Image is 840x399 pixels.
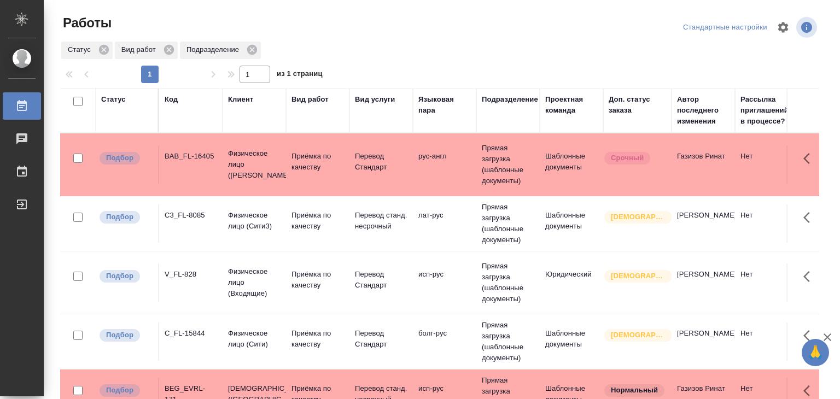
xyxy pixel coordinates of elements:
[797,204,823,231] button: Здесь прячутся важные кнопки
[165,328,217,339] div: C_FL-15844
[60,14,112,32] span: Работы
[68,44,95,55] p: Статус
[228,328,281,350] p: Физическое лицо (Сити)
[735,322,798,361] td: Нет
[476,314,540,369] td: Прямая загрузка (шаблонные документы)
[277,67,323,83] span: из 1 страниц
[672,145,735,184] td: Газизов Ринат
[796,17,819,38] span: Посмотреть информацию
[482,94,538,105] div: Подразделение
[106,212,133,222] p: Подбор
[413,322,476,361] td: болг-рус
[611,385,658,396] p: Нормальный
[355,94,395,105] div: Вид услуги
[476,196,540,251] td: Прямая загрузка (шаблонные документы)
[806,341,825,364] span: 🙏
[740,94,793,127] div: Рассылка приглашений в процессе?
[476,255,540,310] td: Прямая загрузка (шаблонные документы)
[98,151,153,166] div: Можно подбирать исполнителей
[672,263,735,302] td: [PERSON_NAME]
[413,204,476,243] td: лат-рус
[228,94,253,105] div: Клиент
[106,152,133,163] p: Подбор
[291,210,344,232] p: Приёмка по качеству
[540,263,603,302] td: Юридический
[797,145,823,172] button: Здесь прячутся важные кнопки
[672,322,735,361] td: [PERSON_NAME]
[291,269,344,291] p: Приёмка по качеству
[540,322,603,361] td: Шаблонные документы
[609,94,666,116] div: Доп. статус заказа
[611,271,666,281] p: [DEMOGRAPHIC_DATA]
[165,210,217,221] div: C3_FL-8085
[797,263,823,290] button: Здесь прячутся важные кнопки
[291,151,344,173] p: Приёмка по качеству
[186,44,243,55] p: Подразделение
[106,271,133,281] p: Подбор
[106,330,133,341] p: Подбор
[355,269,407,291] p: Перевод Стандарт
[98,328,153,343] div: Можно подбирать исполнителей
[228,266,281,299] p: Физическое лицо (Входящие)
[228,210,281,232] p: Физическое лицо (Сити3)
[680,19,770,36] div: split button
[611,212,666,222] p: [DEMOGRAPHIC_DATA]
[413,263,476,302] td: исп-рус
[413,145,476,184] td: рус-англ
[106,385,133,396] p: Подбор
[291,94,329,105] div: Вид работ
[611,152,644,163] p: Срочный
[165,151,217,162] div: BAB_FL-16405
[355,210,407,232] p: Перевод станд. несрочный
[180,42,261,59] div: Подразделение
[735,204,798,243] td: Нет
[770,14,796,40] span: Настроить таблицу
[98,269,153,284] div: Можно подбирать исполнителей
[611,330,666,341] p: [DEMOGRAPHIC_DATA]
[797,322,823,349] button: Здесь прячутся важные кнопки
[165,269,217,280] div: V_FL-828
[115,42,178,59] div: Вид работ
[101,94,126,105] div: Статус
[291,328,344,350] p: Приёмка по качеству
[735,145,798,184] td: Нет
[540,145,603,184] td: Шаблонные документы
[677,94,730,127] div: Автор последнего изменения
[802,339,829,366] button: 🙏
[98,383,153,398] div: Можно подбирать исполнителей
[228,148,281,181] p: Физическое лицо ([PERSON_NAME])
[540,204,603,243] td: Шаблонные документы
[418,94,471,116] div: Языковая пара
[165,94,178,105] div: Код
[98,210,153,225] div: Можно подбирать исполнителей
[672,204,735,243] td: [PERSON_NAME]
[476,137,540,192] td: Прямая загрузка (шаблонные документы)
[355,151,407,173] p: Перевод Стандарт
[61,42,113,59] div: Статус
[355,328,407,350] p: Перевод Стандарт
[121,44,160,55] p: Вид работ
[735,263,798,302] td: Нет
[545,94,598,116] div: Проектная команда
